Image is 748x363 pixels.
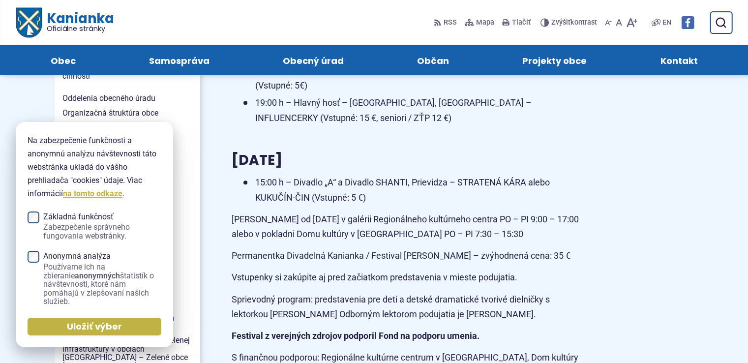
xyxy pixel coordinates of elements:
[16,8,41,38] img: Prejsť na domovskú stránku
[232,292,581,322] p: Sprievodný program: predstavenia pre deti a detské dramatické tvorivé dielničky s lektorkou [PERS...
[62,106,192,121] span: Organizačná štruktúra obce
[28,251,39,263] input: Anonymná analýzaPoužívame ich na zbieranieanonymnýchštatistík o návštevnosti, ktoré nám pomáhajú ...
[603,12,614,33] button: Zmenšiť veľkosť písma
[434,12,459,33] a: RSS
[232,151,282,170] span: [DATE]
[256,45,370,75] a: Obecný úrad
[417,45,449,75] span: Občan
[232,248,581,264] p: Permanentka Divadelná Kanianka / Festival [PERSON_NAME] – zvýhodnená cena: 35 €
[662,17,671,29] span: EN
[624,12,639,33] button: Zväčšiť veľkosť písma
[614,12,624,33] button: Nastaviť pôvodnú veľkosť písma
[512,19,531,27] span: Tlačiť
[28,212,39,223] input: Základná funkčnosťZabezpečenie správneho fungovania webstránky.
[28,318,161,335] button: Uložiť výber
[243,175,581,205] li: 15:00 h – Divadlo „A“ a Divadlo SHANTI, Prievidza – STRATENÁ KÁRA alebo KUKUČÍN-ČIN (Vstupné: 5 €)
[28,134,161,201] p: Na zabezpečenie funkčnosti a anonymnú analýzu návštevnosti táto webstránka ukladá do vášho prehli...
[390,45,476,75] a: Občan
[500,12,533,33] button: Tlačiť
[243,63,581,93] li: 17:00 h – [GEOGRAPHIC_DATA], [GEOGRAPHIC_DATA] – [GEOGRAPHIC_DATA] (Vstupné: 5€)
[232,212,581,242] p: [PERSON_NAME] od [DATE] v galérii Regionálneho kultúrneho centra PO – PI 9:00 – 17:00 alebo v pok...
[43,223,161,240] span: Zabezpečenie správneho fungovania webstránky.
[75,271,120,280] strong: anonymných
[551,19,597,27] span: kontrast
[496,45,614,75] a: Projekty obce
[122,45,236,75] a: Samospráva
[67,321,122,333] span: Uložiť výber
[522,45,587,75] span: Projekty obce
[633,45,724,75] a: Kontakt
[62,91,192,106] span: Oddelenia obecného úradu
[16,8,114,38] a: Logo Kanianka, prejsť na domovskú stránku.
[62,121,192,135] span: Pokladničné hodiny
[63,189,122,198] a: na tomto odkaze
[24,45,102,75] a: Obec
[43,212,161,241] span: Základná funkčnosť
[660,45,697,75] span: Kontakt
[46,25,114,32] span: Oficiálne stránky
[476,17,494,29] span: Mapa
[540,12,599,33] button: Zvýšiťkontrast
[681,16,694,29] img: Prejsť na Facebook stránku
[444,17,457,29] span: RSS
[55,106,200,121] a: Organizačná štruktúra obce
[55,91,200,106] a: Oddelenia obecného úradu
[43,263,161,306] span: Používame ich na zbieranie štatistík o návštevnosti, ktoré nám pomáhajú v zlepšovaní našich služieb.
[41,12,113,32] span: Kanianka
[232,331,479,341] strong: Festival z verejných zdrojov podporil Fond na podporu umenia.
[55,121,200,135] a: Pokladničné hodiny
[243,95,581,125] li: 19:00 h – Hlavný hosť – [GEOGRAPHIC_DATA], [GEOGRAPHIC_DATA] – INFLUENCERKY (Vstupné: 15 €, senio...
[149,45,209,75] span: Samospráva
[283,45,344,75] span: Obecný úrad
[660,17,673,29] a: EN
[51,45,76,75] span: Obec
[463,12,496,33] a: Mapa
[43,252,161,306] span: Anonymná analýza
[551,18,570,27] span: Zvýšiť
[232,270,581,285] p: Vstupenky si zakúpite aj pred začiatkom predstavenia v mieste podujatia.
